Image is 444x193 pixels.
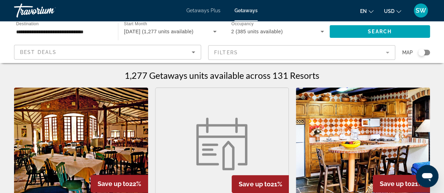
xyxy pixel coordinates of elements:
button: Search [330,25,430,38]
h1: 1,277 Getaways units available across 131 Resorts [125,70,319,81]
div: 21% [373,175,430,193]
button: User Menu [412,3,430,18]
span: Destination [16,21,39,26]
a: Travorium [14,1,84,20]
button: Change language [360,6,373,16]
div: 21% [232,175,289,193]
span: Occupancy [231,22,253,26]
span: Map [402,48,413,57]
span: 2 (385 units available) [231,29,283,34]
span: Search [368,29,392,34]
mat-select: Sort by [20,48,195,56]
span: Save up to [98,180,129,187]
a: Getaways Plus [186,8,220,13]
button: Change currency [384,6,401,16]
div: 22% [91,175,148,193]
iframe: Button to launch messaging window [416,165,438,187]
img: week.svg [192,118,252,170]
span: SW [416,7,426,14]
span: Save up to [380,180,411,187]
span: [DATE] (1,277 units available) [124,29,193,34]
span: Save up to [239,180,270,188]
button: Filter [208,45,395,60]
span: USD [384,8,395,14]
span: Start Month [124,22,147,26]
span: Best Deals [20,49,57,55]
span: en [360,8,367,14]
a: Getaways [234,8,258,13]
